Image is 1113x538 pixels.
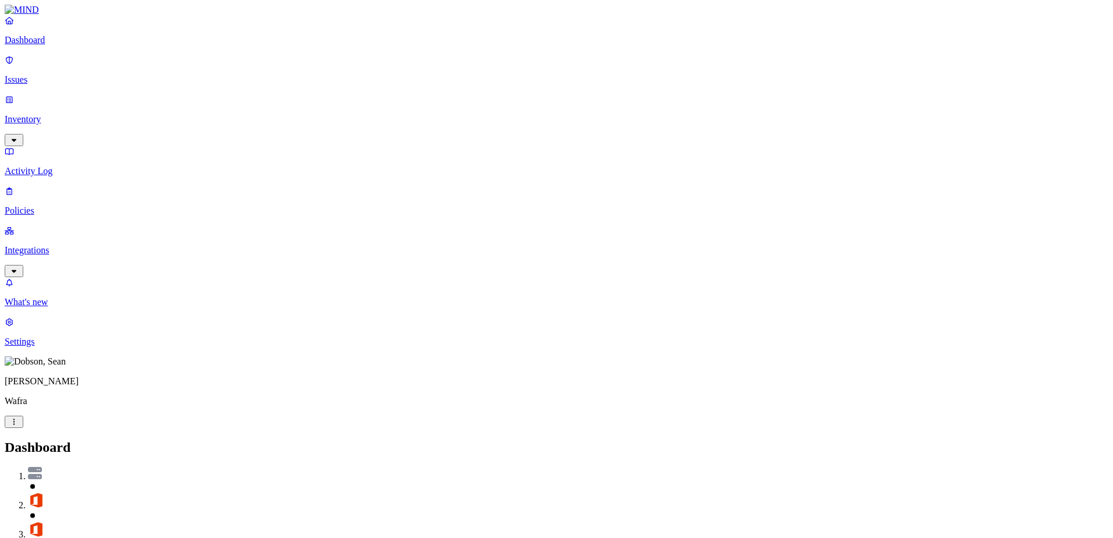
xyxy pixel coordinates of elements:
a: Policies [5,186,1108,216]
p: Settings [5,337,1108,347]
p: Dashboard [5,35,1108,45]
p: [PERSON_NAME] [5,376,1108,387]
img: MIND [5,5,39,15]
a: Inventory [5,94,1108,144]
a: Issues [5,55,1108,85]
a: Integrations [5,225,1108,275]
img: svg%3e [28,467,42,479]
p: What's new [5,297,1108,307]
h2: Dashboard [5,440,1108,455]
p: Issues [5,75,1108,85]
p: Inventory [5,114,1108,125]
a: Dashboard [5,15,1108,45]
a: Activity Log [5,146,1108,176]
p: Policies [5,206,1108,216]
a: Settings [5,317,1108,347]
a: What's new [5,277,1108,307]
img: svg%3e [28,521,44,537]
p: Integrations [5,245,1108,256]
a: MIND [5,5,1108,15]
p: Wafra [5,396,1108,406]
p: Activity Log [5,166,1108,176]
img: svg%3e [28,492,44,508]
img: Dobson, Sean [5,356,66,367]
